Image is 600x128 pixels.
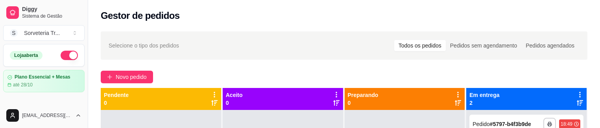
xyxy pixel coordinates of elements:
[446,40,521,51] div: Pedidos sem agendamento
[3,106,85,125] button: [EMAIL_ADDRESS][DOMAIN_NAME]
[490,121,531,127] strong: # 5797-b4f3b9de
[10,29,18,37] span: S
[22,6,81,13] span: Diggy
[226,91,243,99] p: Aceito
[3,3,85,22] a: DiggySistema de Gestão
[13,82,33,88] article: até 28/10
[3,25,85,41] button: Select a team
[22,13,81,19] span: Sistema de Gestão
[3,70,85,92] a: Plano Essencial + Mesasaté 28/10
[469,99,499,107] p: 2
[561,121,572,127] div: 18:49
[226,99,243,107] p: 0
[109,41,179,50] span: Selecione o tipo dos pedidos
[348,91,378,99] p: Preparando
[3,99,85,111] div: Acesso Rápido
[22,112,72,119] span: [EMAIL_ADDRESS][DOMAIN_NAME]
[15,74,70,80] article: Plano Essencial + Mesas
[61,51,78,60] button: Alterar Status
[10,51,42,60] div: Loja aberta
[104,99,129,107] p: 0
[101,71,153,83] button: Novo pedido
[469,91,499,99] p: Em entrega
[473,121,490,127] span: Pedido
[521,40,579,51] div: Pedidos agendados
[104,91,129,99] p: Pendente
[24,29,60,37] div: Sorveteria Tr ...
[101,9,180,22] h2: Gestor de pedidos
[394,40,446,51] div: Todos os pedidos
[348,99,378,107] p: 0
[116,73,147,81] span: Novo pedido
[107,74,113,80] span: plus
